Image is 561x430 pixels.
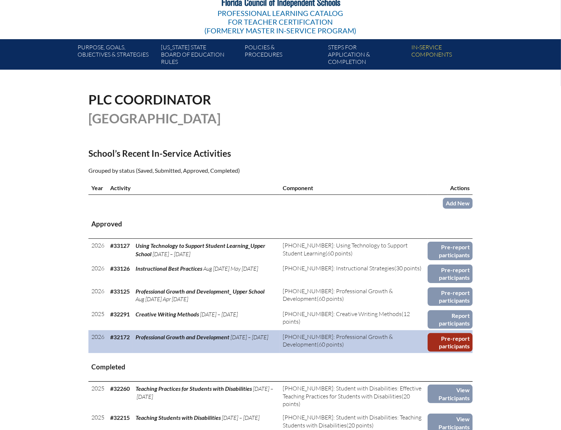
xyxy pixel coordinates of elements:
[283,265,394,272] span: [PHONE_NUMBER]: Instructional Strategies
[88,148,344,159] h2: School’s Recent In-Service Activities
[200,311,238,318] span: [DATE] – [DATE]
[110,333,130,340] b: #32172
[136,385,273,400] span: [DATE] – [DATE]
[88,181,107,195] th: Year
[110,265,130,272] b: #33126
[280,307,428,330] td: (12 points)
[228,17,333,26] span: for Teacher Certification
[110,242,130,249] b: #33127
[283,310,402,318] span: [PHONE_NUMBER]: Creative Writing Methods
[443,198,473,208] a: Add New
[136,288,265,295] span: Professional Growth and Development_ Upper School
[88,382,107,411] td: 2025
[88,110,221,126] span: [GEOGRAPHIC_DATA]
[230,333,268,341] span: [DATE] – [DATE]
[280,284,428,307] td: (60 points)
[280,181,428,195] th: Component
[110,311,130,318] b: #32291
[136,242,265,257] span: Using Technology to Support Student Learning_Upper School
[325,42,408,70] a: Steps forapplication & completion
[91,363,470,372] h3: Completed
[283,385,421,400] span: [PHONE_NUMBER]: Student with Disabilities: Effective Teaching Practices for Students with Disabil...
[88,307,107,330] td: 2025
[88,166,344,175] p: Grouped by status (Saved, Submitted, Approved, Completed)
[136,385,252,392] span: Teaching Practices for Students with Disabilities
[280,330,428,353] td: (60 points)
[88,330,107,353] td: 2026
[428,310,473,329] a: Report participants
[110,414,130,421] b: #32215
[428,385,473,403] a: View Participants
[136,295,188,303] span: Aug [DATE] Apr [DATE]
[110,288,130,295] b: #33125
[88,239,107,262] td: 2026
[136,414,221,421] span: Teaching Students with Disabilities
[428,242,473,260] a: Pre-report participants
[153,250,190,258] span: [DATE] – [DATE]
[110,385,130,392] b: #32260
[283,333,393,348] span: [PHONE_NUMBER]: Professional Growth & Development
[91,220,470,229] h3: Approved
[280,382,428,411] td: (20 points)
[75,42,158,70] a: Purpose, goals,objectives & strategies
[222,414,259,421] span: [DATE] – [DATE]
[409,42,492,70] a: In-servicecomponents
[283,287,393,302] span: [PHONE_NUMBER]: Professional Growth & Development
[242,42,325,70] a: Policies &Procedures
[428,265,473,283] a: Pre-report participants
[205,9,357,35] div: Professional Learning Catalog (formerly Master In-service Program)
[136,333,229,340] span: Professional Growth and Development
[136,265,202,272] span: Instructional Best Practices
[283,414,421,429] span: [PHONE_NUMBER]: Student with Disabilities: Teaching Students with Disabilities
[280,239,428,262] td: (60 points)
[203,265,258,272] span: Aug [DATE] May [DATE]
[283,242,408,257] span: [PHONE_NUMBER]: Using Technology to Support Student Learning
[428,287,473,306] a: Pre-report participants
[428,333,473,352] a: Pre-report participants
[428,181,473,195] th: Actions
[88,91,211,107] span: PLC Coordinator
[158,42,241,70] a: [US_STATE] StateBoard of Education rules
[88,262,107,284] td: 2026
[280,262,428,284] td: (30 points)
[88,284,107,307] td: 2026
[136,311,199,318] span: Creative Writing Methods
[107,181,280,195] th: Activity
